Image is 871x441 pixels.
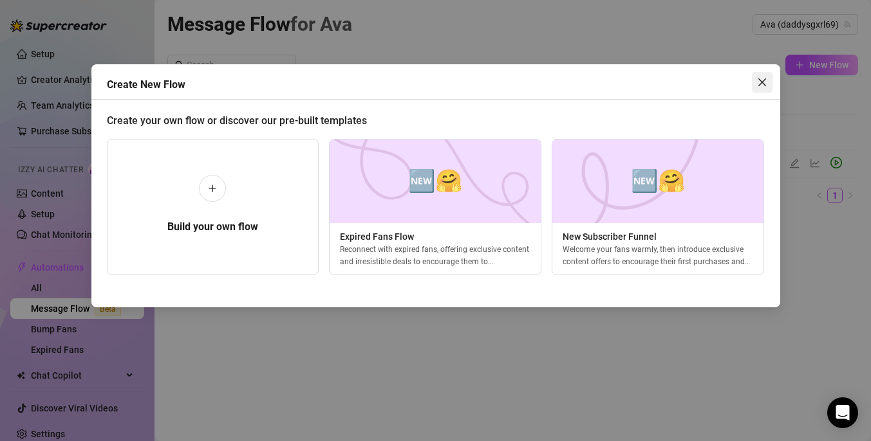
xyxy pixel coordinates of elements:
div: Reconnect with expired fans, offering exclusive content and irresistible deals to encourage them ... [330,244,541,267]
span: New Subscriber Funnel [552,230,763,244]
span: Expired Fans Flow [330,230,541,244]
div: Open Intercom Messenger [827,397,858,428]
h5: Build your own flow [167,219,258,235]
span: close [757,77,767,87]
div: Welcome your fans warmly, then introduce exclusive content offers to encourage their first purcha... [552,244,763,267]
button: Close [752,72,773,93]
span: 🆕🤗 [631,164,685,198]
span: plus [208,184,217,193]
span: 🆕🤗 [408,164,462,198]
span: Create your own flow or discover our pre-built templates [107,114,367,127]
div: Create New Flow [107,77,780,93]
span: Close [752,77,773,87]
